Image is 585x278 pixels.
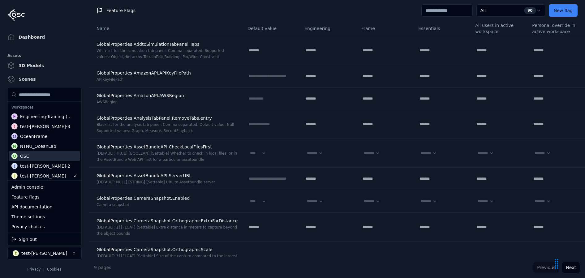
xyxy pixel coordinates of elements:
[9,222,80,232] div: Privacy choices
[8,233,81,246] div: Suggestions
[11,113,18,120] div: E
[8,88,81,181] div: Suggestions
[11,143,18,149] div: N
[11,123,18,130] div: t
[20,133,47,139] div: OceanFrame
[11,153,18,159] div: O
[20,143,56,149] div: NTNU_OceanLab
[8,181,81,233] div: Suggestions
[9,234,80,244] div: Sign out
[9,192,80,202] div: Feature flags
[11,173,18,179] div: t
[9,202,80,212] div: API documentation
[11,163,18,169] div: t
[9,182,80,192] div: Admin console
[11,133,18,139] div: O
[20,153,29,159] div: OSC
[20,173,66,179] div: test-[PERSON_NAME]
[20,123,70,130] div: test-[PERSON_NAME]-3
[20,113,74,120] div: Engineering-Training (SSO Staging)
[20,163,70,169] div: test-[PERSON_NAME]-2
[9,212,80,222] div: Theme settings
[9,103,80,112] div: Workspaces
